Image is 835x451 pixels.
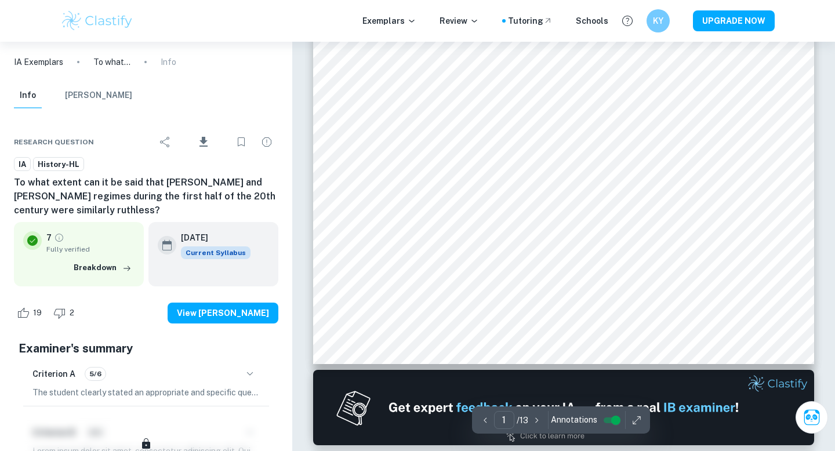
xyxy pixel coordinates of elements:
[32,368,75,380] h6: Criterion A
[65,83,132,108] button: [PERSON_NAME]
[85,369,106,379] span: 5/6
[32,386,260,399] p: The student clearly stated an appropriate and specific question for the historical investigation,...
[54,232,64,243] a: Grade fully verified
[796,401,828,434] button: Ask Clai
[440,14,479,27] p: Review
[255,130,278,154] div: Report issue
[60,9,134,32] img: Clastify logo
[93,56,130,68] p: To what extent can it be said that [PERSON_NAME] and [PERSON_NAME] regimes during the first half ...
[551,414,597,426] span: Annotations
[181,231,241,244] h6: [DATE]
[181,246,251,259] span: Current Syllabus
[693,10,775,31] button: UPGRADE NOW
[46,244,135,254] span: Fully verified
[362,14,416,27] p: Exemplars
[34,159,83,170] span: History-HL
[652,14,665,27] h6: KY
[14,304,48,322] div: Like
[508,14,553,27] a: Tutoring
[618,11,637,31] button: Help and Feedback
[50,304,81,322] div: Dislike
[71,259,135,277] button: Breakdown
[230,130,253,154] div: Bookmark
[46,231,52,244] p: 7
[14,83,42,108] button: Info
[33,157,84,172] a: History-HL
[313,370,814,445] img: Ad
[154,130,177,154] div: Share
[14,159,30,170] span: IA
[181,246,251,259] div: This exemplar is based on the current syllabus. Feel free to refer to it for inspiration/ideas wh...
[576,14,608,27] a: Schools
[14,137,94,147] span: Research question
[14,157,31,172] a: IA
[161,56,176,68] p: Info
[63,307,81,319] span: 2
[168,303,278,323] button: View [PERSON_NAME]
[647,9,670,32] button: KY
[14,176,278,217] h6: To what extent can it be said that [PERSON_NAME] and [PERSON_NAME] regimes during the first half ...
[517,414,528,427] p: / 13
[27,307,48,319] span: 19
[19,340,274,357] h5: Examiner's summary
[14,56,63,68] a: IA Exemplars
[179,127,227,157] div: Download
